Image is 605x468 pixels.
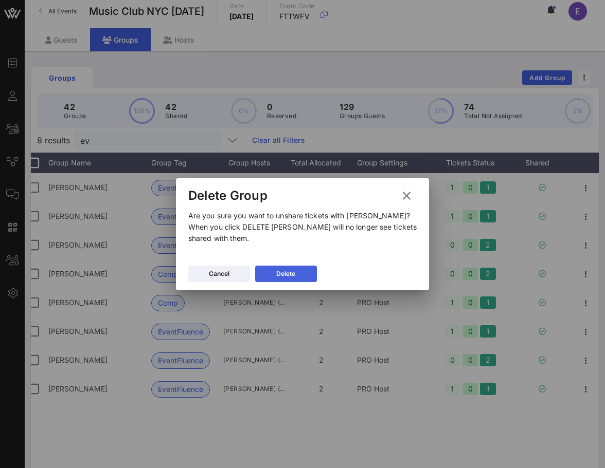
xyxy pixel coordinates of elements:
[188,188,268,203] div: Delete Group
[188,266,250,282] button: Cancel
[255,266,317,282] button: Delete
[209,269,229,279] div: Cancel
[188,210,417,244] p: Are you sure you want to unshare tickets with [PERSON_NAME]? When you click DELETE [PERSON_NAME] ...
[276,269,295,279] div: Delete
